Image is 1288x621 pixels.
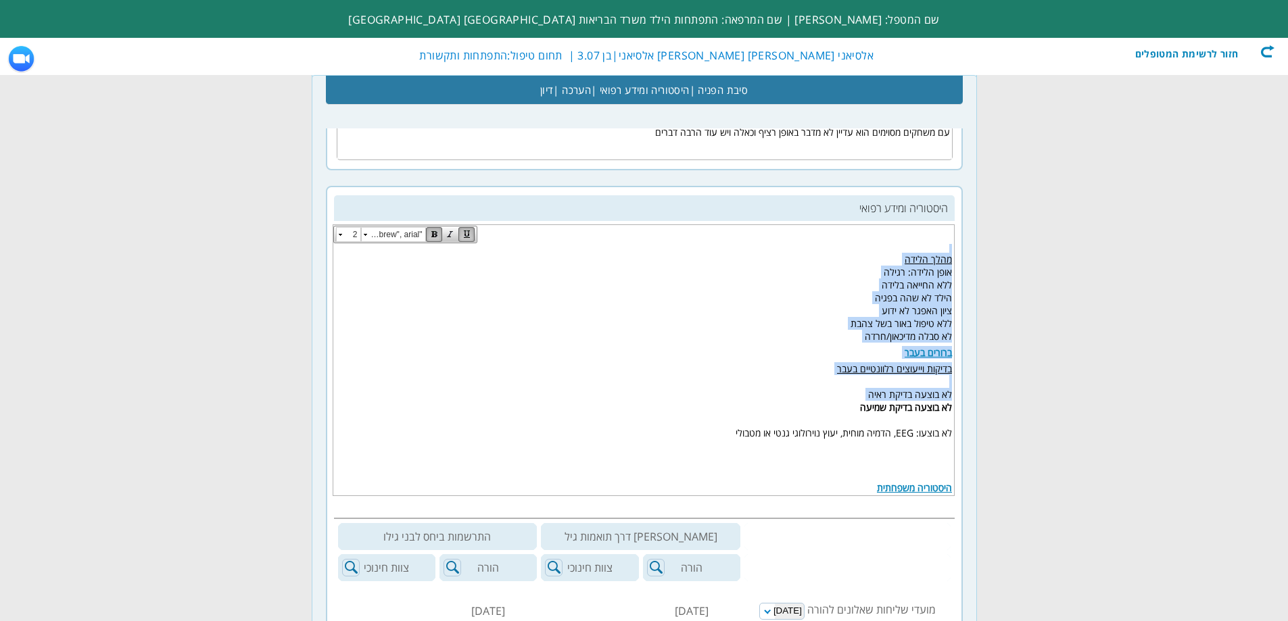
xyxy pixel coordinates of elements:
span: "Open Sans Hebrew", arial [368,228,423,241]
div: חזור לרשימת המטופלים [1119,45,1274,58]
a: Underline [458,226,475,243]
a: Bold [426,226,442,243]
h2: היסטוריה ומידע רפואי [334,195,955,221]
span: היסטוריה ומידע רפואי | [591,76,689,103]
span: שם המטפל: [PERSON_NAME] | שם המרפאה: התפתחות הילד משרד הבריאות [GEOGRAPHIC_DATA] [GEOGRAPHIC_DATA] [348,12,939,27]
a: הורה [477,560,499,575]
a: "Open Sans Hebrew", arial [361,227,426,242]
img: ZoomMeetingIcon.png [7,45,36,74]
span: אלסיאני [PERSON_NAME] [PERSON_NAME] אלסיאני [619,48,874,63]
span: 2 [343,228,358,241]
span: מועדי שליחות שאלונים להורה [807,602,936,617]
a: Italic [442,226,458,243]
a: הורה [681,560,702,575]
label: בן 3.07 [577,48,612,63]
div: | [281,45,874,66]
iframe: Rich text editor with ID ctl00_MainContent_ctl04_ctl00 [333,244,954,495]
td: תפקוד הילד על בסיס מדרגות התפתחות של הסולם ההתפתחותי - THIS [539,521,742,552]
a: צוות חינוכי [364,560,409,575]
iframe: Rich text editor with ID ctl00_MainContent_ctl03_txt [337,111,952,159]
span: סיבת הפניה | [690,76,748,103]
td: תפקוד הילד בתחומים שונים בהשוואה לבני גילו לפי דיווח הורה/גננת [336,521,540,552]
span: | תחום טיפול: [416,48,575,63]
span: דיון [540,76,554,103]
span: הערכה | [553,76,591,103]
a: 2 [336,227,361,242]
a: צוות חינוכי [567,560,613,575]
label: התפתחות ותקשורת [419,48,507,63]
